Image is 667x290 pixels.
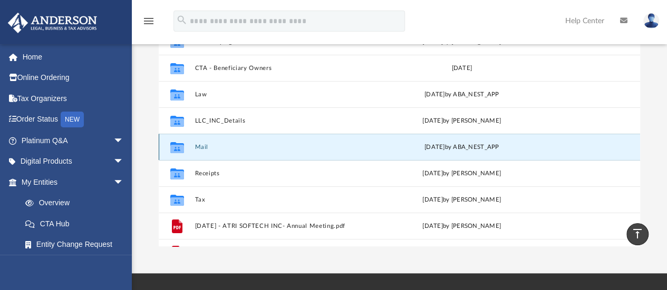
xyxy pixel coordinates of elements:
div: grid [159,28,640,247]
button: Mail [195,144,370,151]
a: vertical_align_top [626,223,649,245]
a: Online Ordering [7,67,140,88]
a: Tax Organizers [7,88,140,109]
img: Anderson Advisors Platinum Portal [5,13,100,33]
button: Law [195,91,370,98]
div: [DATE] by [PERSON_NAME] [374,116,549,126]
a: CTA Hub [15,213,140,234]
a: Order StatusNEW [7,109,140,131]
button: Receipts [195,170,370,177]
i: vertical_align_top [631,227,644,240]
span: arrow_drop_down [113,130,134,152]
i: menu [142,15,155,27]
a: Digital Productsarrow_drop_down [7,151,140,172]
button: Tax [195,196,370,203]
div: [DATE] by ABA_NEST_APP [374,143,549,152]
a: My Entitiesarrow_drop_down [7,172,140,193]
img: User Pic [643,13,659,28]
div: [DATE] by [PERSON_NAME] [374,195,549,205]
a: menu [142,20,155,27]
span: arrow_drop_down [113,151,134,173]
a: Overview [15,193,140,214]
span: arrow_drop_down [113,172,134,193]
div: [DATE] by [PERSON_NAME] [374,169,549,178]
button: LLC_INC_Details [195,117,370,124]
a: Platinum Q&Aarrow_drop_down [7,130,140,151]
div: [DATE] by [PERSON_NAME] [374,222,549,231]
div: [DATE] [374,64,549,73]
a: Home [7,46,140,67]
button: [DATE] - ATRI SOFTECH INC- Annual Meeting.pdf [195,223,370,229]
a: Entity Change Request [15,234,140,255]
div: NEW [61,112,84,127]
button: CTA - Beneficiary Owners [195,65,370,72]
i: search [176,14,188,26]
div: [DATE] by ABA_NEST_APP [374,90,549,99]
